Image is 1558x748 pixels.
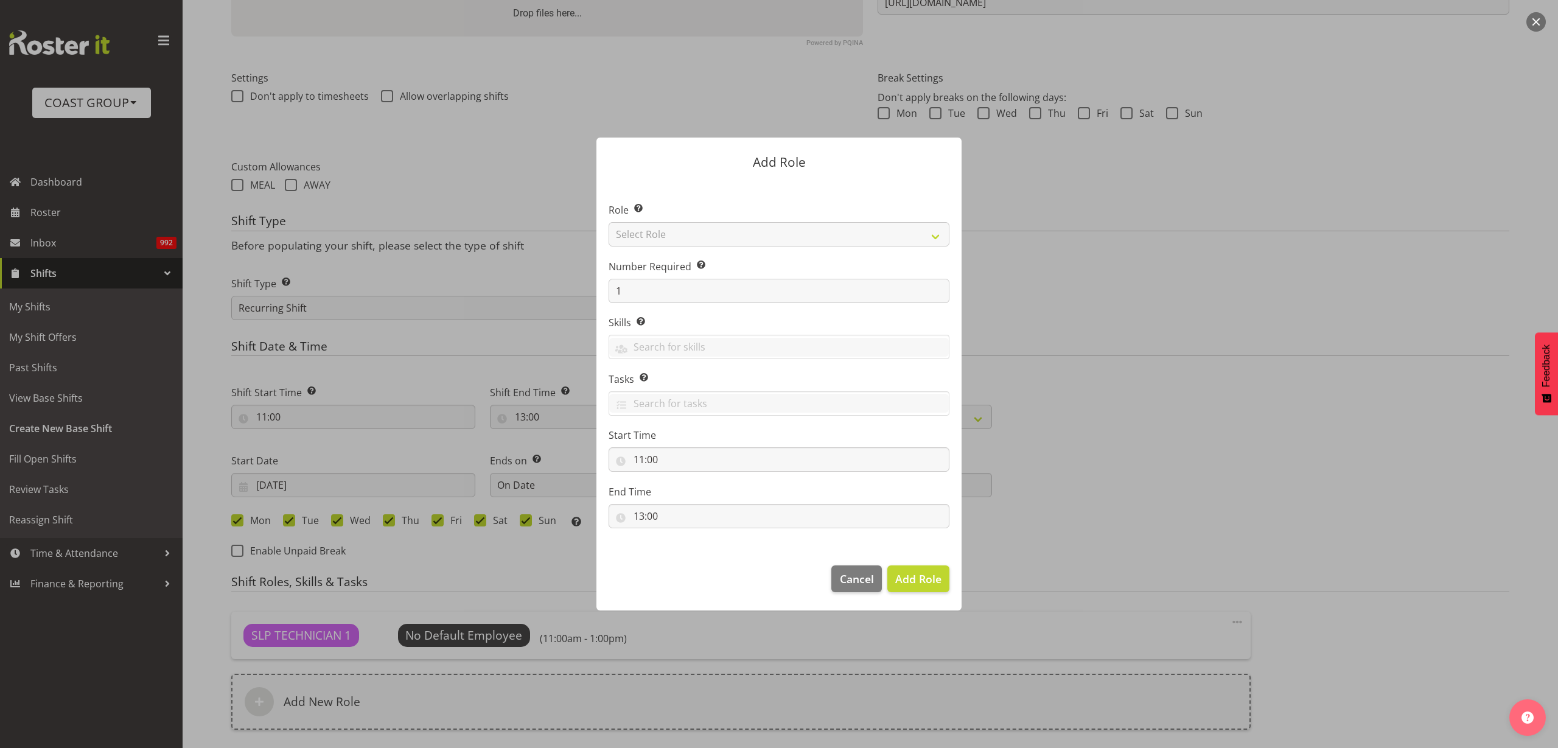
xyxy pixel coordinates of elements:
input: Click to select... [609,447,949,472]
label: Role [609,203,949,217]
button: Add Role [887,565,949,592]
button: Cancel [831,565,881,592]
span: Cancel [840,571,874,587]
img: help-xxl-2.png [1521,711,1534,724]
label: Number Required [609,259,949,274]
label: Tasks [609,372,949,386]
input: Search for tasks [609,394,949,413]
label: End Time [609,484,949,499]
label: Start Time [609,428,949,442]
span: Add Role [895,571,941,586]
span: Feedback [1541,344,1552,387]
p: Add Role [609,156,949,169]
input: Click to select... [609,504,949,528]
input: Search for skills [609,338,949,357]
label: Skills [609,315,949,330]
button: Feedback - Show survey [1535,332,1558,415]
